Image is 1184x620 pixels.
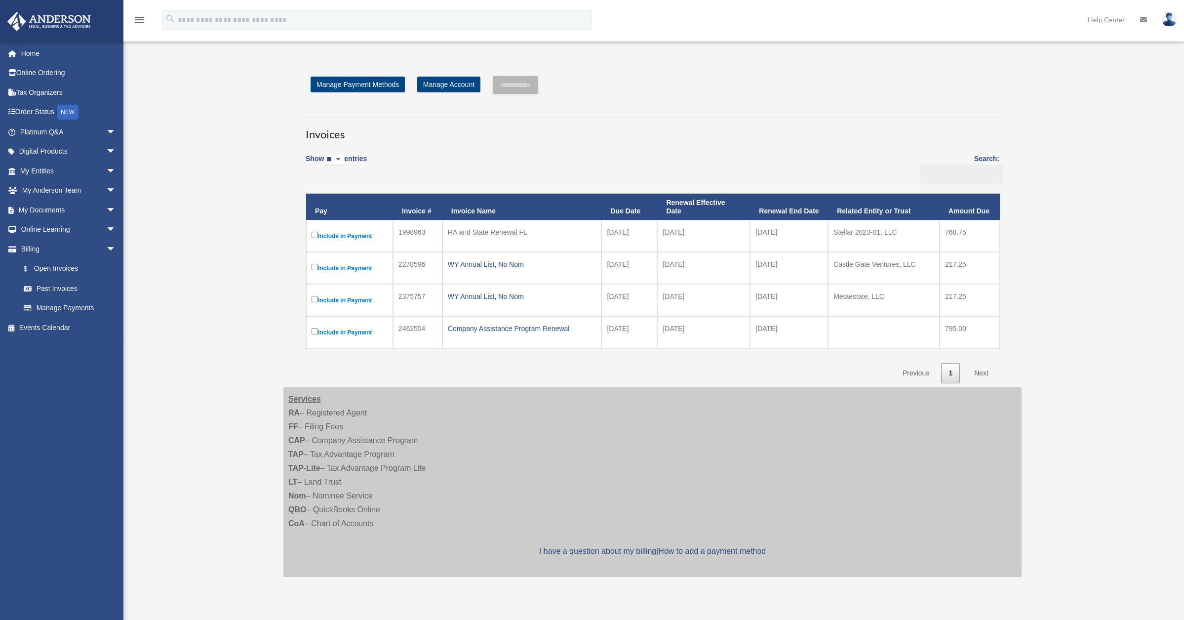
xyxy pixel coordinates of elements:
i: search [165,13,176,24]
span: arrow_drop_down [106,239,126,259]
td: [DATE] [657,284,750,316]
strong: TAP-Lite [288,464,320,472]
td: 2462504 [393,316,442,348]
span: arrow_drop_down [106,220,126,240]
a: Manage Account [417,77,480,92]
label: Include in Payment [312,294,388,306]
td: [DATE] [601,220,657,252]
td: [DATE] [657,252,750,284]
td: [DATE] [657,316,750,348]
h3: Invoices [306,118,999,142]
a: My Documentsarrow_drop_down [7,200,131,220]
td: [DATE] [750,220,828,252]
a: Tax Organizers [7,83,131,102]
td: [DATE] [750,316,828,348]
a: I have a question about my billing [539,547,656,555]
td: Stellar 2023-01, LLC [828,220,940,252]
td: [DATE] [601,316,657,348]
div: RA and State Renewal FL [448,225,596,239]
td: Castle Gate Ventures, LLC [828,252,940,284]
strong: CAP [288,436,305,445]
td: Metaestate, LLC [828,284,940,316]
p: | [288,544,1017,558]
strong: RA [288,409,300,417]
a: Platinum Q&Aarrow_drop_down [7,122,131,142]
td: [DATE] [601,284,657,316]
label: Include in Payment [312,326,388,338]
a: Previous [895,363,937,383]
span: arrow_drop_down [106,200,126,220]
th: Related Entity or Trust: activate to sort column ascending [828,194,940,220]
th: Invoice #: activate to sort column ascending [393,194,442,220]
label: Show entries [306,153,367,175]
div: Company Assistance Program Renewal [448,322,596,335]
input: Include in Payment [312,264,318,270]
a: How to add a payment method [658,547,766,555]
span: $ [29,263,34,275]
img: Anderson Advisors Platinum Portal [4,12,94,31]
label: Search: [917,153,999,183]
td: [DATE] [657,220,750,252]
th: Renewal End Date: activate to sort column ascending [750,194,828,220]
a: Online Ordering [7,63,131,83]
a: Billingarrow_drop_down [7,239,126,259]
a: Past Invoices [14,279,126,298]
input: Search: [920,165,1003,183]
td: [DATE] [601,252,657,284]
select: Showentries [324,154,344,165]
div: NEW [57,105,79,120]
a: My Entitiesarrow_drop_down [7,161,131,181]
td: [DATE] [750,252,828,284]
strong: Nom [288,492,306,500]
a: Online Learningarrow_drop_down [7,220,131,240]
a: Order StatusNEW [7,102,131,123]
a: Next [967,363,996,383]
a: Digital Productsarrow_drop_down [7,142,131,162]
span: arrow_drop_down [106,142,126,162]
td: 2278596 [393,252,442,284]
th: Pay: activate to sort column descending [306,194,393,220]
td: 217.25 [940,252,1000,284]
span: arrow_drop_down [106,122,126,142]
td: 1998963 [393,220,442,252]
td: 2375757 [393,284,442,316]
input: Include in Payment [312,232,318,238]
th: Amount Due: activate to sort column ascending [940,194,1000,220]
label: Include in Payment [312,230,388,242]
strong: TAP [288,450,304,458]
strong: CoA [288,519,305,528]
span: arrow_drop_down [106,181,126,201]
div: WY Annual List, No Nom [448,289,596,303]
a: 1 [941,363,960,383]
strong: Services [288,395,321,403]
a: Manage Payment Methods [311,77,405,92]
i: menu [133,14,145,26]
span: arrow_drop_down [106,161,126,181]
a: Manage Payments [14,298,126,318]
img: User Pic [1162,12,1177,27]
td: 795.00 [940,316,1000,348]
td: [DATE] [750,284,828,316]
div: – Registered Agent – Filing Fees – Company Assistance Program – Tax Advantage Program – Tax Advan... [283,387,1022,577]
td: 217.25 [940,284,1000,316]
td: 768.75 [940,220,1000,252]
label: Include in Payment [312,262,388,274]
a: menu [133,17,145,26]
div: WY Annual List, No Nom [448,257,596,271]
a: Events Calendar [7,318,131,337]
strong: LT [288,478,297,486]
th: Due Date: activate to sort column ascending [601,194,657,220]
a: My Anderson Teamarrow_drop_down [7,181,131,201]
strong: FF [288,422,298,431]
input: Include in Payment [312,296,318,302]
a: $Open Invoices [14,259,121,279]
strong: QBO [288,505,306,514]
th: Invoice Name: activate to sort column ascending [442,194,602,220]
input: Include in Payment [312,328,318,334]
th: Renewal Effective Date: activate to sort column ascending [657,194,750,220]
a: Home [7,43,131,63]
